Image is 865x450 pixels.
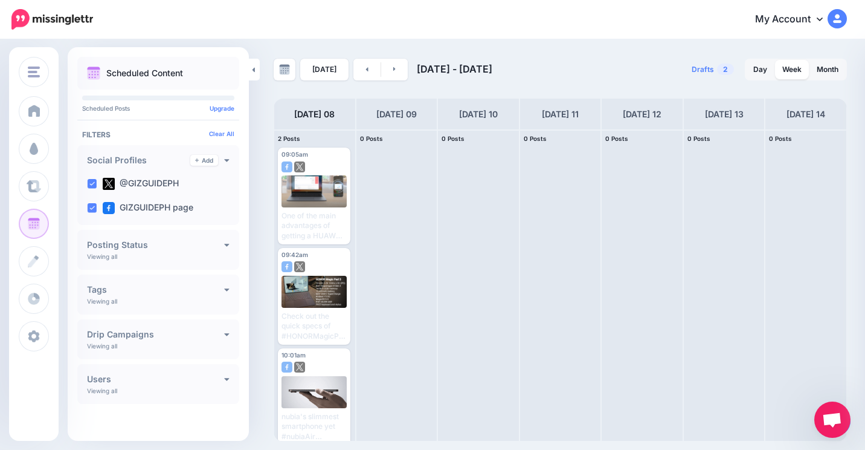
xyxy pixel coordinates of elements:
[87,375,224,383] h4: Users
[281,261,292,272] img: facebook-square.png
[87,241,224,249] h4: Posting Status
[87,253,117,260] p: Viewing all
[281,362,292,373] img: facebook-square.png
[190,155,218,166] a: Add
[459,107,498,122] h4: [DATE] 10
[542,107,579,122] h4: [DATE] 11
[103,178,115,190] img: twitter-square.png
[376,107,417,122] h4: [DATE] 09
[809,60,846,79] a: Month
[360,135,383,142] span: 0 Posts
[87,387,117,394] p: Viewing all
[281,251,308,258] span: 09:42am
[746,60,774,79] a: Day
[623,107,661,122] h4: [DATE] 12
[717,64,734,75] span: 2
[300,59,349,80] a: [DATE]
[87,342,117,350] p: Viewing all
[103,202,115,214] img: facebook-square.png
[294,261,305,272] img: twitter-square.png
[87,67,100,80] img: calendar.png
[743,5,847,34] a: My Account
[524,135,547,142] span: 0 Posts
[103,178,179,190] label: @GIZGUIDEPH
[106,69,183,77] p: Scheduled Content
[87,330,224,339] h4: Drip Campaigns
[687,135,710,142] span: 0 Posts
[814,402,851,438] div: Open chat
[82,105,234,111] p: Scheduled Posts
[281,412,347,442] div: nubia's slimmest smartphone yet #nubiaAir Read here: [URL][DOMAIN_NAME]
[281,161,292,172] img: facebook-square.png
[442,135,465,142] span: 0 Posts
[294,362,305,373] img: twitter-square.png
[87,156,190,165] h4: Social Profiles
[278,135,300,142] span: 2 Posts
[103,202,193,214] label: GIZGUIDEPH page
[786,107,825,122] h4: [DATE] 14
[684,59,741,80] a: Drafts2
[281,311,347,341] div: Check out the quick specs of #HONORMagicPad3. Read here: [URL][DOMAIN_NAME]
[775,60,809,79] a: Week
[281,351,306,359] span: 10:01am
[692,66,714,73] span: Drafts
[769,135,792,142] span: 0 Posts
[294,107,335,122] h4: [DATE] 08
[87,298,117,305] p: Viewing all
[281,151,308,158] span: 09:05am
[82,130,234,139] h4: Filters
[294,161,305,172] img: twitter-square.png
[11,9,93,30] img: Missinglettr
[279,64,290,75] img: calendar-grey-darker.png
[209,130,234,137] a: Clear All
[605,135,628,142] span: 0 Posts
[417,63,492,75] span: [DATE] - [DATE]
[281,211,347,241] div: One of the main advantages of getting a HUAWEI device lies in its premium after-sales care. 🔥🔥🔥 R...
[210,105,234,112] a: Upgrade
[705,107,744,122] h4: [DATE] 13
[28,67,40,77] img: menu.png
[87,285,224,294] h4: Tags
